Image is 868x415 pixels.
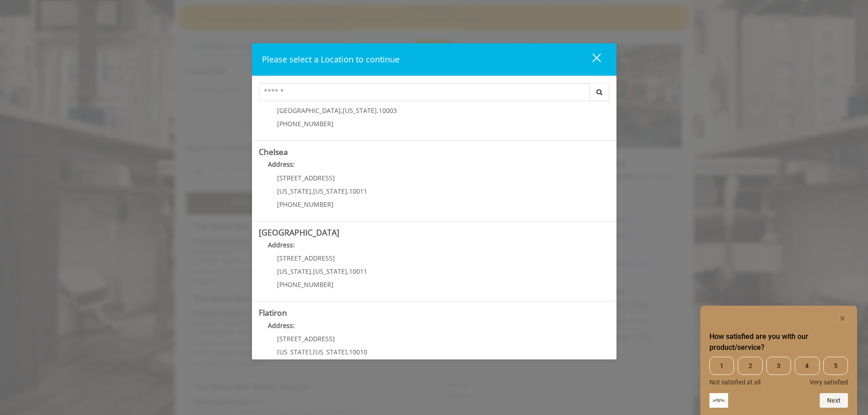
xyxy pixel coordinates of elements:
[582,53,600,67] div: close dialog
[313,187,347,195] span: [US_STATE]
[277,200,334,209] span: [PHONE_NUMBER]
[709,331,848,353] h2: How satisfied are you with our product/service? Select an option from 1 to 5, with 1 being Not sa...
[277,254,335,262] span: [STREET_ADDRESS]
[709,313,848,408] div: How satisfied are you with our product/service? Select an option from 1 to 5, with 1 being Not sa...
[259,83,590,101] input: Search Center
[259,83,610,106] div: Center Select
[311,267,313,276] span: ,
[268,321,295,330] b: Address:
[795,357,819,375] span: 4
[277,280,334,289] span: [PHONE_NUMBER]
[349,267,367,276] span: 10011
[379,106,397,115] span: 10003
[343,106,377,115] span: [US_STATE]
[313,267,347,276] span: [US_STATE]
[349,187,367,195] span: 10011
[311,187,313,195] span: ,
[277,119,334,128] span: [PHONE_NUMBER]
[313,348,347,356] span: [US_STATE]
[259,227,339,238] b: [GEOGRAPHIC_DATA]
[709,379,760,386] span: Not satisfied at all
[262,54,400,65] span: Please select a Location to continue
[347,267,349,276] span: ,
[810,379,848,386] span: Very satisfied
[277,106,341,115] span: [GEOGRAPHIC_DATA]
[277,334,335,343] span: [STREET_ADDRESS]
[259,146,288,157] b: Chelsea
[594,89,605,95] i: Search button
[268,241,295,249] b: Address:
[823,357,848,375] span: 5
[347,348,349,356] span: ,
[709,357,848,386] div: How satisfied are you with our product/service? Select an option from 1 to 5, with 1 being Not sa...
[259,307,287,318] b: Flatiron
[277,267,311,276] span: [US_STATE]
[766,357,791,375] span: 3
[277,348,311,356] span: [US_STATE]
[347,187,349,195] span: ,
[820,393,848,408] button: Next question
[377,106,379,115] span: ,
[575,50,606,69] button: close dialog
[341,106,343,115] span: ,
[709,357,734,375] span: 1
[277,174,335,182] span: [STREET_ADDRESS]
[277,187,311,195] span: [US_STATE]
[837,313,848,324] button: Hide survey
[311,348,313,356] span: ,
[349,348,367,356] span: 10010
[268,160,295,169] b: Address:
[738,357,762,375] span: 2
